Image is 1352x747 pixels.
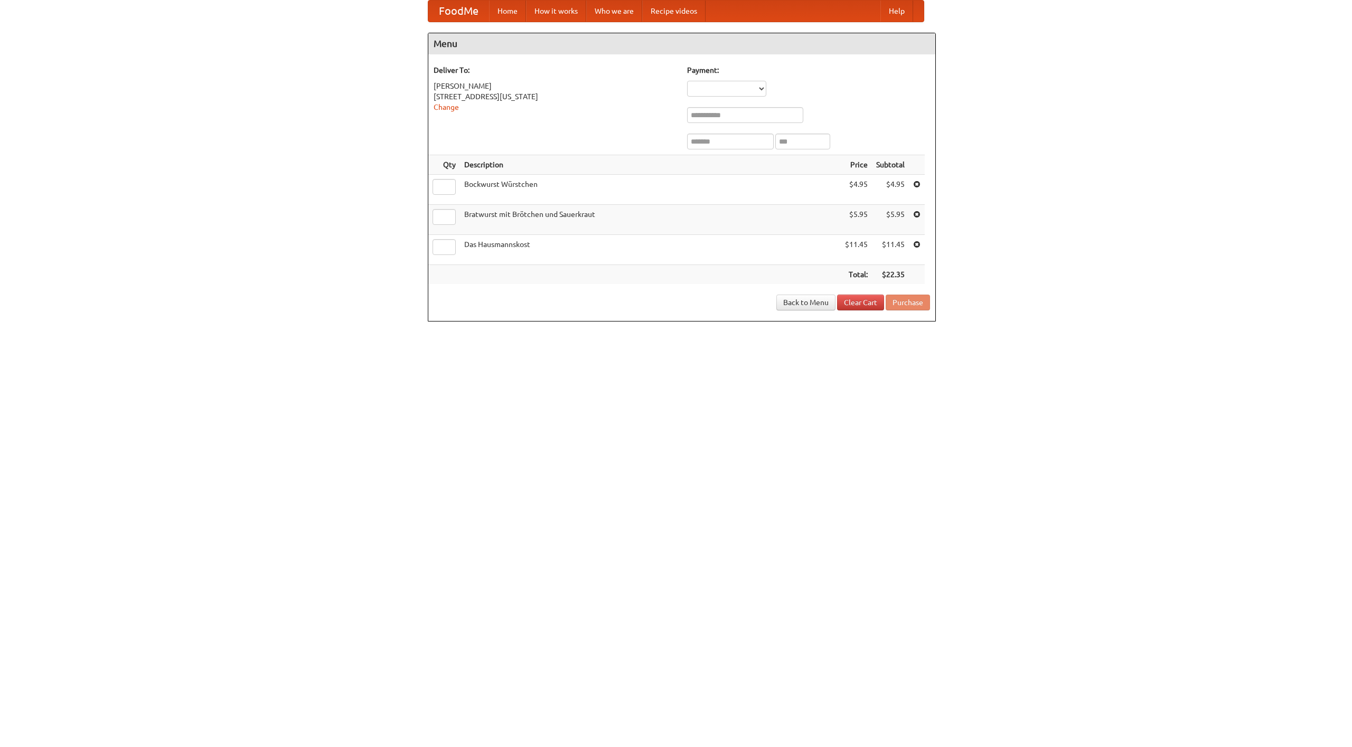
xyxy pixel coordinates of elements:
[526,1,586,22] a: How it works
[428,33,935,54] h4: Menu
[434,65,677,75] h5: Deliver To:
[586,1,642,22] a: Who we are
[872,205,909,235] td: $5.95
[841,175,872,205] td: $4.95
[434,103,459,111] a: Change
[872,265,909,285] th: $22.35
[837,295,884,310] a: Clear Cart
[886,295,930,310] button: Purchase
[460,155,841,175] th: Description
[841,235,872,265] td: $11.45
[434,81,677,91] div: [PERSON_NAME]
[841,265,872,285] th: Total:
[460,205,841,235] td: Bratwurst mit Brötchen und Sauerkraut
[428,1,489,22] a: FoodMe
[880,1,913,22] a: Help
[642,1,706,22] a: Recipe videos
[841,155,872,175] th: Price
[687,65,930,75] h5: Payment:
[434,91,677,102] div: [STREET_ADDRESS][US_STATE]
[776,295,835,310] a: Back to Menu
[428,155,460,175] th: Qty
[460,235,841,265] td: Das Hausmannskost
[872,175,909,205] td: $4.95
[489,1,526,22] a: Home
[872,155,909,175] th: Subtotal
[460,175,841,205] td: Bockwurst Würstchen
[872,235,909,265] td: $11.45
[841,205,872,235] td: $5.95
